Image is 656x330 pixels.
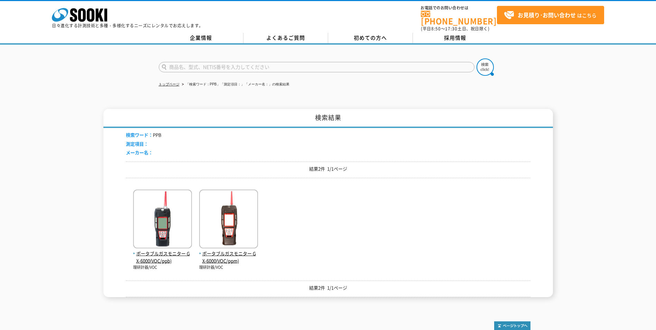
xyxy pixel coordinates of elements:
[354,34,387,42] span: 初めての方へ
[133,190,192,250] img: GX-6000(VOC/ppb)
[126,149,153,156] span: メーカー名：
[243,33,328,43] a: よくあるご質問
[133,243,192,264] a: ポータブルガスモニター GX-6000(VOC/ppb)
[199,190,258,250] img: GX-6000(VOC/ppm)
[126,131,161,139] li: PPB
[497,6,604,24] a: お見積り･お問い合わせはこちら
[431,26,441,32] span: 8:50
[103,109,553,128] h1: 検索結果
[126,140,148,147] span: 測定項目：
[126,131,153,138] span: 検索ワード：
[413,33,498,43] a: 採用情報
[181,81,289,88] li: 「検索ワード：PPB」「測定項目：」「メーカー名：」の検索結果
[133,265,192,271] p: 理研計器/VOC
[421,26,489,32] span: (平日 ～ 土日、祝日除く)
[518,11,576,19] strong: お見積り･お問い合わせ
[199,265,258,271] p: 理研計器/VOC
[159,62,474,72] input: 商品名、型式、NETIS番号を入力してください
[504,10,597,20] span: はこちら
[199,243,258,264] a: ポータブルガスモニター GX-6000(VOC/ppm)
[477,58,494,76] img: btn_search.png
[133,250,192,265] span: ポータブルガスモニター GX-6000(VOC/ppb)
[159,82,179,86] a: トップページ
[52,24,203,28] p: 日々進化する計測技術と多種・多様化するニーズにレンタルでお応えします。
[199,250,258,265] span: ポータブルガスモニター GX-6000(VOC/ppm)
[159,33,243,43] a: 企業情報
[421,11,497,25] a: [PHONE_NUMBER]
[421,6,497,10] span: お電話でのお問い合わせは
[126,165,530,173] p: 結果2件 1/1ページ
[328,33,413,43] a: 初めての方へ
[126,284,530,292] p: 結果2件 1/1ページ
[445,26,458,32] span: 17:30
